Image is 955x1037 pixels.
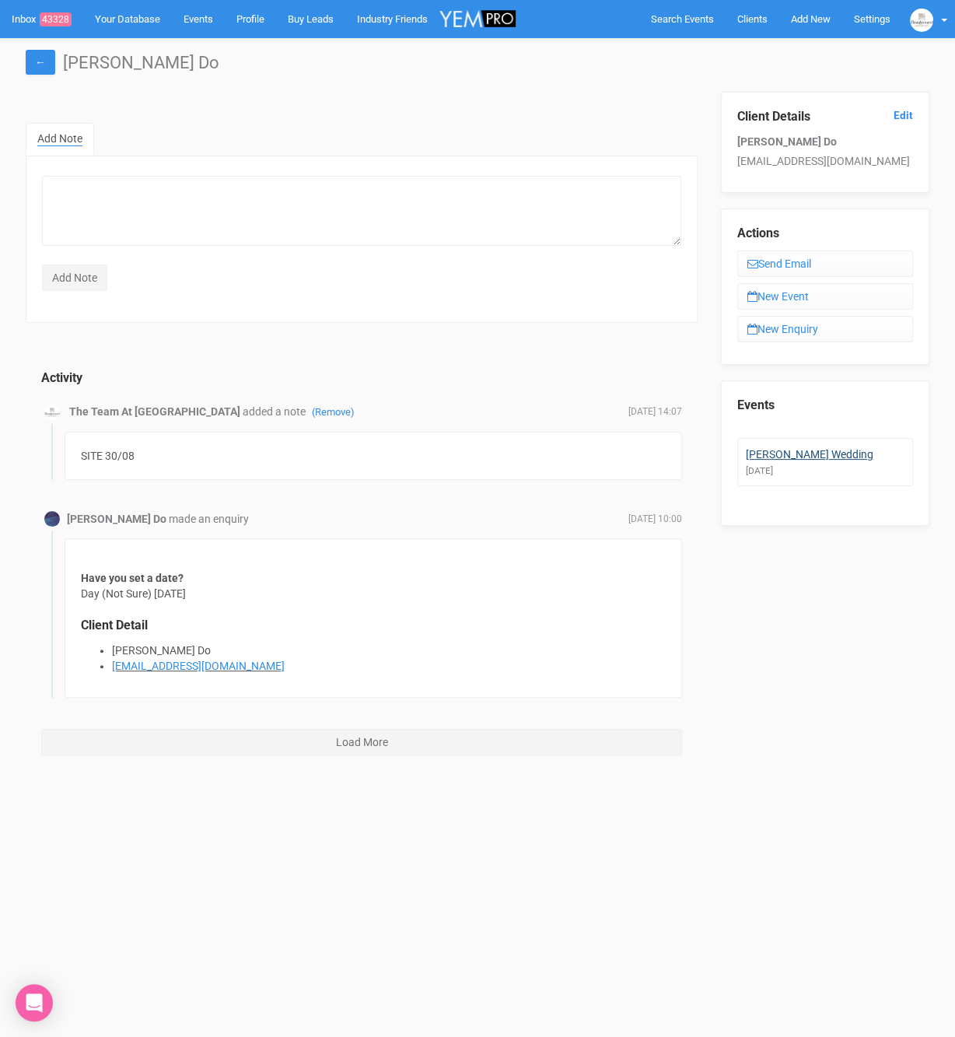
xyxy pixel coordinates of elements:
span: [DATE] 10:00 [628,513,682,526]
a: [EMAIL_ADDRESS][DOMAIN_NAME] [112,660,285,672]
span: Clients [737,13,768,25]
small: [DATE] [746,465,773,476]
img: BGLogo.jpg [44,405,60,420]
a: New Enquiry [737,316,913,342]
p: [EMAIL_ADDRESS][DOMAIN_NAME] [737,153,913,169]
a: [PERSON_NAME] Wedding [746,448,873,461]
span: added a note [243,405,355,418]
a: Edit [894,108,913,123]
a: Add Note [26,123,94,156]
span: 43328 [40,12,72,26]
button: Load More [41,729,682,755]
h1: [PERSON_NAME] Do [26,54,929,72]
strong: The Team At [GEOGRAPHIC_DATA] [69,405,240,418]
a: ← [26,50,55,75]
span: Search Events [651,13,714,25]
strong: [PERSON_NAME] Do [737,135,837,148]
a: New Event [737,283,913,310]
div: Day (Not Sure) [DATE] [65,538,682,698]
a: Send Email [737,250,913,277]
strong: [PERSON_NAME] Do [67,513,166,525]
div: SITE 30/08 [65,432,682,480]
li: [PERSON_NAME] Do [112,643,666,658]
div: Open Intercom Messenger [16,984,53,1021]
input: Add Note [42,265,107,291]
legend: Client Detail [81,617,666,635]
legend: Events [737,397,913,415]
legend: Client Details [737,108,913,126]
span: Add New [791,13,831,25]
a: (Remove) [312,406,355,418]
img: BGLogo.jpg [910,9,933,32]
img: Profile Image [44,511,60,527]
span: made an enquiry [169,513,249,525]
span: [DATE] 14:07 [628,405,682,419]
legend: Actions [737,225,913,243]
strong: Have you set a date? [81,572,184,584]
legend: Activity [41,370,119,387]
